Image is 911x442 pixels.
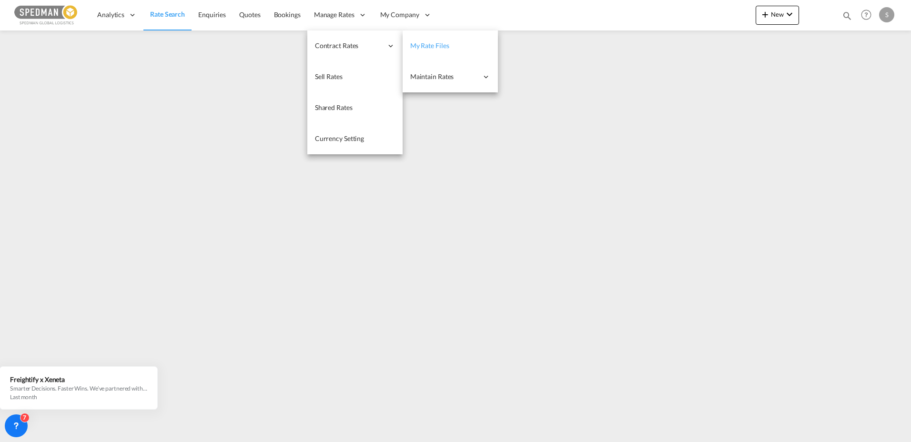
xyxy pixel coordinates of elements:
[380,10,419,20] span: My Company
[759,9,771,20] md-icon: icon-plus 400-fg
[784,9,795,20] md-icon: icon-chevron-down
[307,61,403,92] a: Sell Rates
[307,30,403,61] div: Contract Rates
[315,41,383,50] span: Contract Rates
[858,7,879,24] div: Help
[198,10,226,19] span: Enquiries
[759,10,795,18] span: New
[879,7,894,22] div: S
[756,6,799,25] button: icon-plus 400-fgNewicon-chevron-down
[239,10,260,19] span: Quotes
[842,10,852,25] div: icon-magnify
[314,10,354,20] span: Manage Rates
[842,10,852,21] md-icon: icon-magnify
[858,7,874,23] span: Help
[410,41,449,50] span: My Rate Files
[307,123,403,154] a: Currency Setting
[315,134,364,142] span: Currency Setting
[315,103,353,111] span: Shared Rates
[403,61,498,92] div: Maintain Rates
[315,72,343,80] span: Sell Rates
[97,10,124,20] span: Analytics
[274,10,301,19] span: Bookings
[307,92,403,123] a: Shared Rates
[14,4,79,26] img: c12ca350ff1b11efb6b291369744d907.png
[410,72,478,81] span: Maintain Rates
[403,30,498,61] a: My Rate Files
[150,10,185,18] span: Rate Search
